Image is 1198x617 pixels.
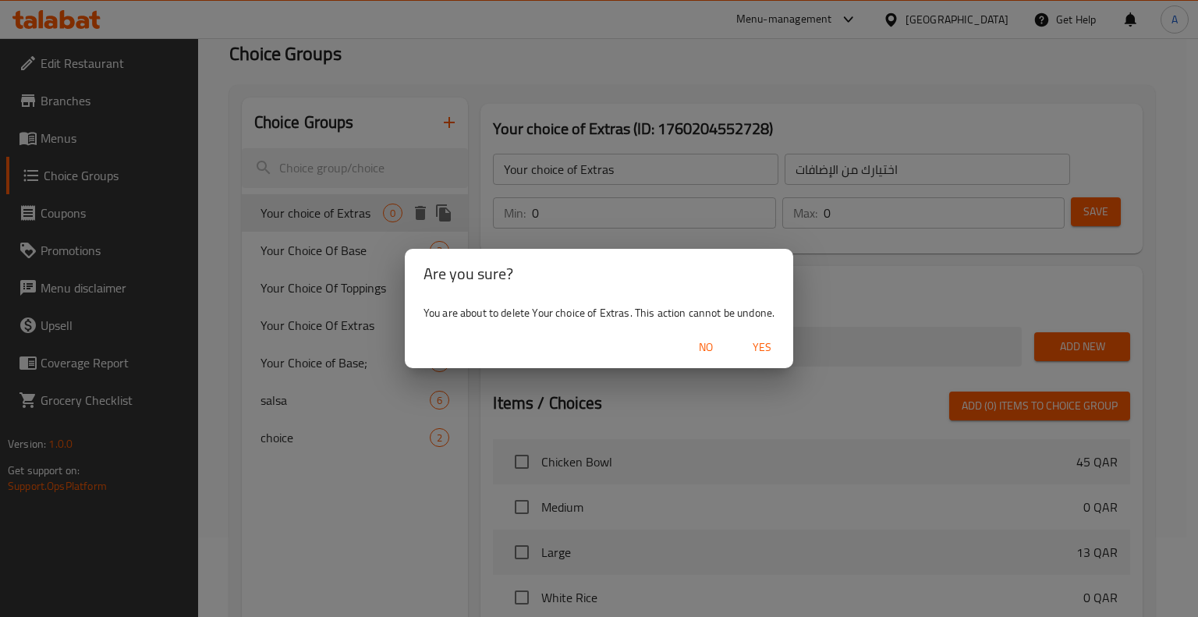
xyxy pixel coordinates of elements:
button: Yes [737,333,787,362]
button: No [681,333,731,362]
h2: Are you sure? [424,261,774,286]
span: No [687,338,725,357]
div: You are about to delete Your choice of Extras. This action cannot be undone. [405,299,793,327]
span: Yes [743,338,781,357]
